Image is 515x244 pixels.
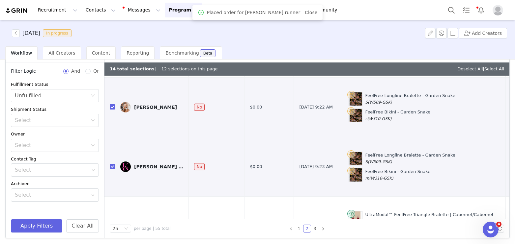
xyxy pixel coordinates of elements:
[365,109,430,122] div: FeelFree Bikini - Garden Snake
[496,222,501,227] span: 4
[11,106,99,113] div: Shipment Status
[367,116,392,121] span: (W310-GSK)
[203,51,213,55] div: Beta
[459,3,473,17] a: Tasks
[350,92,362,106] img: Product Image
[350,109,362,122] img: Product Image
[34,3,81,17] button: Recruitment
[11,156,99,162] div: Contact Tag
[194,163,205,170] span: No
[365,152,455,165] div: FeelFree Longline Bralette - Garden Snake
[289,227,293,231] i: icon: left
[365,92,455,105] div: FeelFree Longline Bralette - Garden Snake
[295,225,303,232] li: 1
[207,9,300,16] span: Placed order for [PERSON_NAME] runner
[351,211,360,225] img: Product Image
[250,104,262,110] span: $0.00
[110,66,155,71] b: 14 total selections
[68,212,99,223] button: + Add Field
[483,222,499,237] iframe: Intercom live chat
[5,8,28,14] img: grin logo
[365,159,368,164] span: S
[91,193,95,198] i: icon: down
[368,159,392,164] span: (W509-GSK)
[91,68,99,75] span: Or
[369,176,393,181] span: (W310-GSK)
[48,50,75,56] span: All Creators
[484,66,504,71] a: Select All
[11,219,62,232] button: Apply Filters
[110,66,217,72] div: | 12 selections on this page
[203,3,239,17] button: Content
[11,181,99,187] div: Archived
[43,29,72,37] span: In progress
[11,68,36,75] span: Filter Logic
[11,81,99,88] div: Fulfillment Status
[299,163,333,170] span: [DATE] 9:23 AM
[239,3,280,17] button: Reporting
[459,28,507,38] button: Add Creators
[474,3,488,17] button: Notifications
[307,3,344,17] a: Community
[134,226,171,232] span: per page | 55 total
[120,161,131,172] img: c15802ba-da08-425f-853c-612e739ee335.jpg
[365,168,430,181] div: FeelFree Bikini - Garden Snake
[368,100,392,105] span: (W509-GSK)
[120,102,184,112] a: [PERSON_NAME]
[489,5,510,15] button: Profile
[287,225,295,232] li: Previous Page
[69,68,83,75] span: And
[365,116,367,121] span: s
[250,163,262,170] span: $0.00
[280,3,306,17] a: Brands
[299,104,333,110] span: [DATE] 9:22 AM
[127,50,149,56] span: Reporting
[120,161,184,172] a: [PERSON_NAME] [PERSON_NAME]
[365,176,369,181] span: m
[11,50,32,56] span: Workflow
[444,3,459,17] button: Search
[120,102,131,112] img: 8e443d33-8aea-4ba7-9ac2-f8793bd5f98b.jpg
[303,225,311,232] a: 2
[350,168,362,182] img: Product Image
[365,211,494,224] div: UltraModal™ FeelFree Triangle Bralette | Cabernet/Cabernet
[483,66,504,71] span: |
[15,89,42,102] div: Unfulfilled
[66,219,99,232] button: Clear All
[305,10,317,15] a: Close
[15,142,88,149] div: Select
[319,225,327,232] li: Next Page
[165,3,202,17] button: Program
[457,66,483,71] a: Deselect All
[91,168,95,173] i: icon: down
[311,225,319,232] a: 3
[350,152,362,165] img: Product Image
[120,3,164,17] button: Messages
[365,100,368,105] span: S
[12,29,74,37] span: [object Object]
[165,50,199,56] span: Benchmarking
[82,3,120,17] button: Contacts
[134,164,184,169] div: [PERSON_NAME] [PERSON_NAME]
[91,143,95,148] i: icon: down
[124,227,128,231] i: icon: down
[15,117,88,124] div: Select
[15,167,89,173] div: Select
[194,104,205,111] span: No
[134,105,177,110] div: [PERSON_NAME]
[91,118,95,123] i: icon: down
[296,225,303,232] a: 1
[92,50,110,56] span: Content
[11,131,99,137] div: Owner
[493,5,503,15] img: placeholder-profile.jpg
[321,227,325,231] i: icon: right
[112,225,118,232] div: 25
[22,29,40,37] h3: [DATE]
[15,192,88,198] div: Select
